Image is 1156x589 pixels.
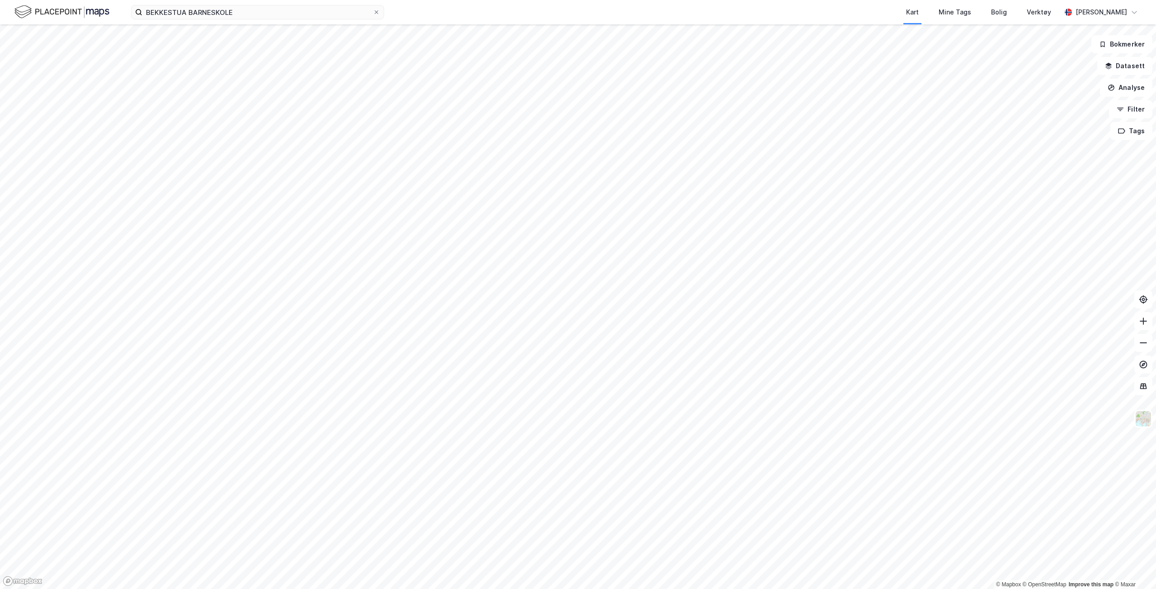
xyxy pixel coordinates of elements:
div: Mine Tags [939,7,971,18]
a: Mapbox homepage [3,576,42,586]
button: Tags [1110,122,1152,140]
img: logo.f888ab2527a4732fd821a326f86c7f29.svg [14,4,109,20]
a: Improve this map [1069,581,1114,588]
button: Analyse [1100,79,1152,97]
div: [PERSON_NAME] [1076,7,1127,18]
div: Kart [906,7,919,18]
a: OpenStreetMap [1023,581,1067,588]
iframe: Chat Widget [1111,546,1156,589]
a: Mapbox [996,581,1021,588]
button: Bokmerker [1091,35,1152,53]
button: Datasett [1097,57,1152,75]
div: Kontrollprogram for chat [1111,546,1156,589]
img: Z [1135,410,1152,427]
div: Verktøy [1027,7,1051,18]
div: Bolig [991,7,1007,18]
button: Filter [1109,100,1152,118]
input: Søk på adresse, matrikkel, gårdeiere, leietakere eller personer [142,5,373,19]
